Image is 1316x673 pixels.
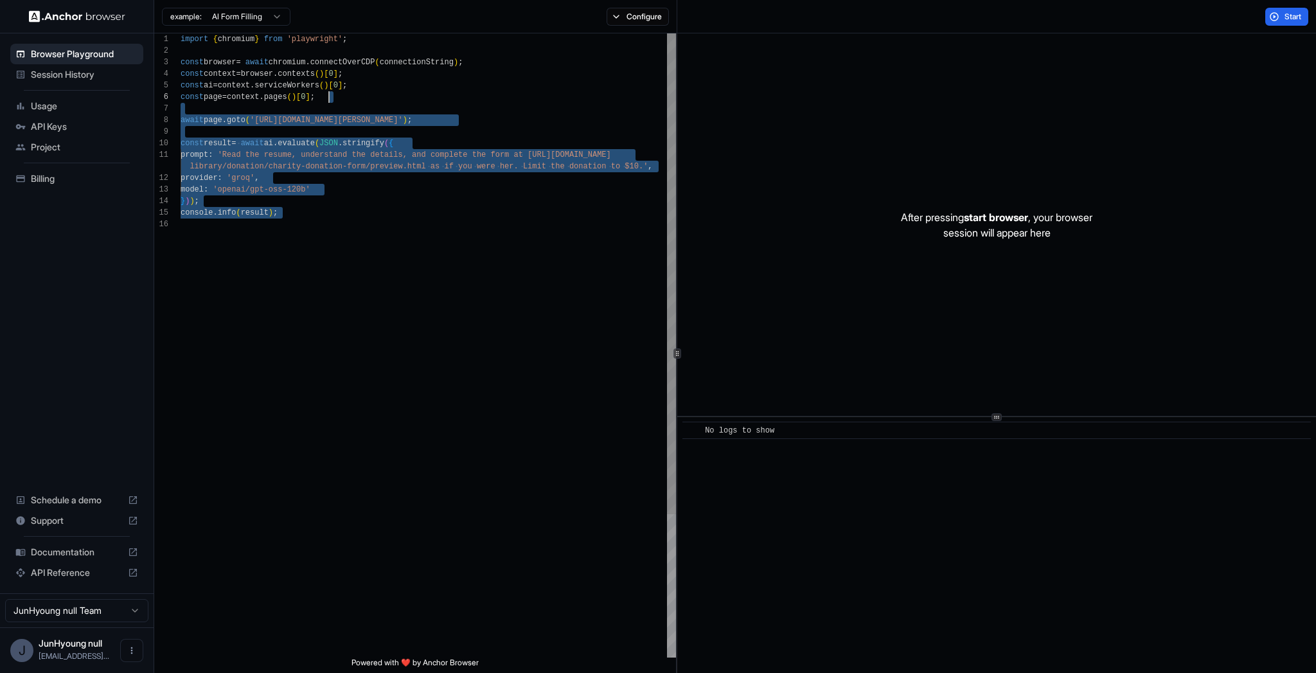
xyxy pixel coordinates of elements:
div: 11 [154,149,168,161]
span: page [204,116,222,125]
div: Support [10,510,143,531]
span: ai [204,81,213,90]
div: 3 [154,57,168,68]
span: Browser Playground [31,48,138,60]
span: ( [315,139,319,148]
div: 4 [154,68,168,80]
span: = [231,139,236,148]
span: = [236,69,240,78]
span: ) [292,93,296,102]
span: 'groq' [227,174,254,183]
span: ( [287,93,292,102]
span: ; [342,35,347,44]
span: ( [375,58,380,67]
span: : [204,185,208,194]
span: ) [324,81,328,90]
span: , [254,174,259,183]
div: 7 [154,103,168,114]
span: chromium [218,35,255,44]
span: serviceWorkers [254,81,319,90]
span: pages [264,93,287,102]
span: API Keys [31,120,138,133]
span: contexts [278,69,315,78]
div: Usage [10,96,143,116]
span: Powered with ❤️ by Anchor Browser [351,658,479,673]
div: Browser Playground [10,44,143,64]
span: Documentation [31,546,123,559]
span: JSON [319,139,338,148]
span: ( [245,116,250,125]
span: ] [305,93,310,102]
span: API Reference [31,566,123,579]
span: . [222,116,227,125]
div: Schedule a demo [10,490,143,510]
span: ] [338,81,342,90]
span: , [648,162,652,171]
span: . [273,139,278,148]
div: API Keys [10,116,143,137]
span: Start [1285,12,1303,22]
div: API Reference [10,562,143,583]
span: 0 [301,93,305,102]
span: } [254,35,259,44]
span: Usage [31,100,138,112]
span: ; [342,81,347,90]
span: await [245,58,269,67]
span: = [236,58,240,67]
span: Schedule a demo [31,494,123,507]
span: context [204,69,236,78]
span: ) [185,197,190,206]
span: ; [338,69,342,78]
div: 2 [154,45,168,57]
span: ; [310,93,315,102]
span: prompt [181,150,208,159]
span: console [181,208,213,217]
div: Billing [10,168,143,189]
span: const [181,81,204,90]
span: ( [319,81,324,90]
span: browser [204,58,236,67]
div: 8 [154,114,168,126]
span: : [208,150,213,159]
span: [ [324,69,328,78]
div: 6 [154,91,168,103]
span: context [227,93,259,102]
span: const [181,69,204,78]
span: browser [241,69,273,78]
span: . [305,58,310,67]
span: { [389,139,393,148]
span: = [213,81,217,90]
span: ) [190,197,194,206]
span: Session History [31,68,138,81]
span: ; [195,197,199,206]
span: chromium [269,58,306,67]
span: 'Read the resume, understand the details, and comp [218,150,449,159]
span: . [250,81,254,90]
span: ) [319,69,324,78]
span: ​ [689,424,695,437]
span: { [213,35,217,44]
span: model [181,185,204,194]
div: 10 [154,138,168,149]
span: '[URL][DOMAIN_NAME][PERSON_NAME]' [250,116,403,125]
span: ) [269,208,273,217]
span: : [218,174,222,183]
span: result [241,208,269,217]
span: ( [315,69,319,78]
span: provider [181,174,218,183]
div: J [10,639,33,662]
div: Session History [10,64,143,85]
span: const [181,93,204,102]
span: ; [407,116,412,125]
button: Open menu [120,639,143,662]
img: Anchor Logo [29,10,125,22]
span: import [181,35,208,44]
div: Documentation [10,542,143,562]
span: . [338,139,342,148]
button: Configure [607,8,669,26]
button: Start [1265,8,1308,26]
span: const [181,139,204,148]
span: goto [227,116,245,125]
span: } [181,197,185,206]
span: await [241,139,264,148]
